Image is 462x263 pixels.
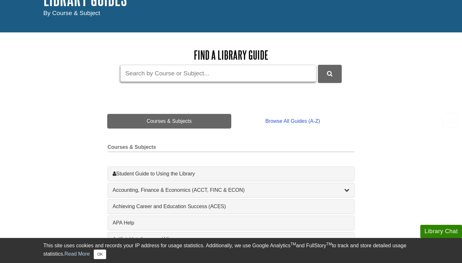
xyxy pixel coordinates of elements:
[231,114,355,128] a: Browse All Guides (A-Z)
[420,225,462,238] button: Library Chat
[290,242,296,246] sup: TM
[326,242,332,246] sup: TM
[113,170,349,178] a: Student Guide to Using the Library
[43,242,419,259] div: This site uses cookies and records your IP address for usage statistics. Additionally, we use Goo...
[120,65,316,82] input: Search by Course or Subject...
[107,114,231,128] a: Courses & Subjects
[318,65,342,82] button: DU Library Guides Search
[64,251,90,257] a: Read More
[107,144,355,152] h2: Courses & Subjects
[113,219,349,227] a: APA Help
[113,235,349,243] a: Artificial Intellegence (AI)
[327,71,332,77] i: Search Library Guides
[113,203,349,210] a: Achieving Career and Education Success (ACES)
[94,250,106,259] button: Close
[43,9,419,18] div: By Course & Subject
[107,48,355,62] h2: Find a Library Guide
[113,186,349,194] a: Accounting, Finance & Economics (ACCT, FINC & ECON)
[440,116,460,125] a: Back to Top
